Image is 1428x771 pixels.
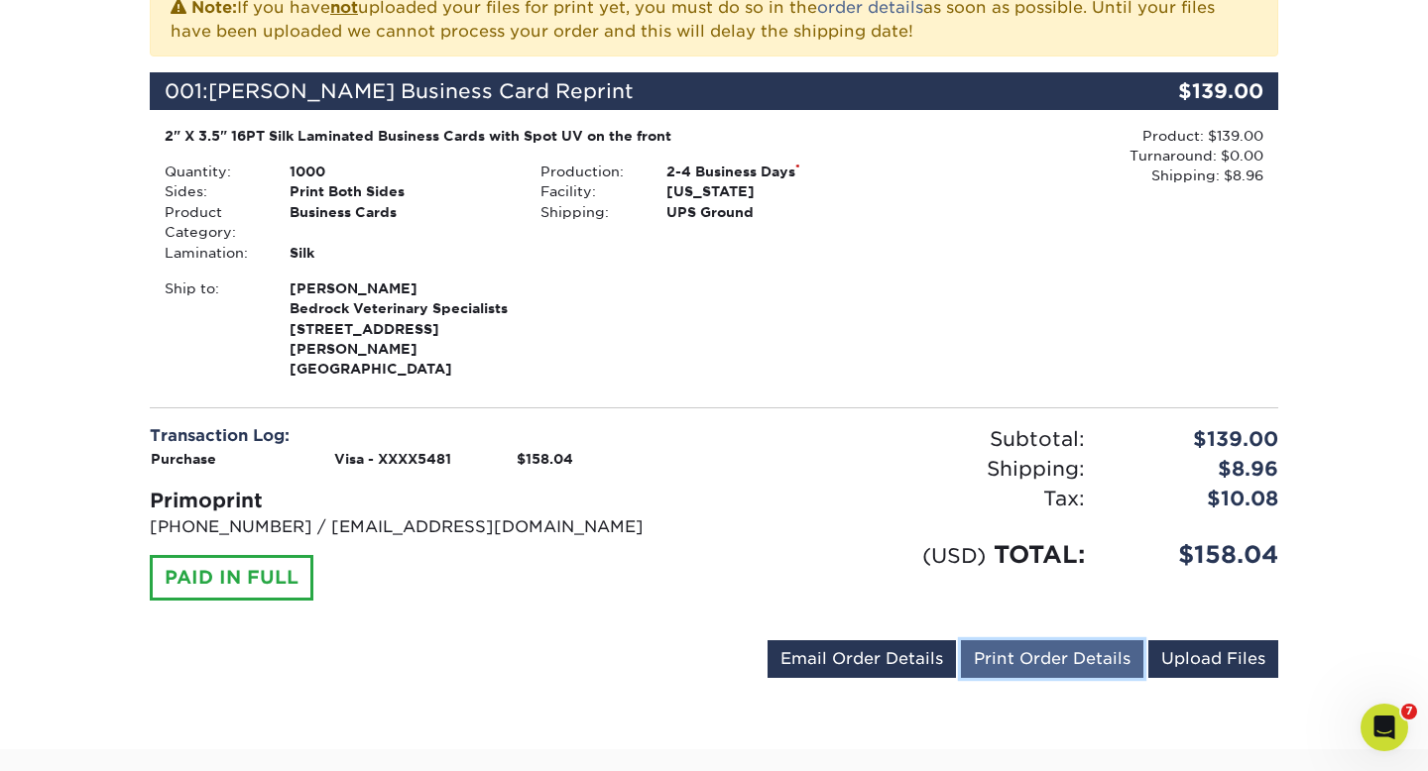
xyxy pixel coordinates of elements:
small: (USD) [922,543,986,568]
div: Shipping: [714,454,1100,484]
div: Sides: [150,181,275,201]
strong: Purchase [151,451,216,467]
strong: $158.04 [517,451,573,467]
div: 2-4 Business Days [652,162,902,181]
div: 1000 [275,162,526,181]
div: Production: [526,162,651,181]
div: Ship to: [150,278,275,380]
div: Transaction Log: [150,424,699,448]
div: $10.08 [1100,484,1293,513]
span: TOTAL: [994,540,1085,569]
div: Print Both Sides [275,181,526,201]
a: Email Order Details [768,640,956,678]
iframe: Google Customer Reviews [1264,717,1428,771]
div: PAID IN FULL [150,555,313,601]
div: $139.00 [1100,424,1293,454]
a: Upload Files [1148,640,1278,678]
div: Subtotal: [714,424,1100,454]
div: UPS Ground [652,202,902,222]
div: 2" X 3.5" 16PT Silk Laminated Business Cards with Spot UV on the front [165,126,888,146]
div: 001: [150,72,1090,110]
div: Tax: [714,484,1100,513]
strong: Visa - XXXX5481 [334,451,451,467]
div: [US_STATE] [652,181,902,201]
span: 7 [1401,704,1417,719]
span: [STREET_ADDRESS][PERSON_NAME] [290,319,511,360]
strong: [GEOGRAPHIC_DATA] [290,278,511,378]
span: Bedrock Veterinary Specialists [290,298,511,318]
div: Shipping: [526,202,651,222]
div: Primoprint [150,486,699,515]
span: [PERSON_NAME] [290,278,511,298]
div: Lamination: [150,243,275,263]
div: $139.00 [1090,72,1278,110]
div: $8.96 [1100,454,1293,484]
p: [PHONE_NUMBER] / [EMAIL_ADDRESS][DOMAIN_NAME] [150,515,699,539]
div: Product Category: [150,202,275,243]
div: Product: $139.00 Turnaround: $0.00 Shipping: $8.96 [902,126,1263,186]
div: Facility: [526,181,651,201]
div: $158.04 [1100,537,1293,573]
div: Quantity: [150,162,275,181]
iframe: Intercom live chat [1361,704,1408,751]
a: Print Order Details [961,640,1143,678]
span: [PERSON_NAME] Business Card Reprint [208,79,634,103]
div: Business Cards [275,202,526,243]
div: Silk [275,243,526,263]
